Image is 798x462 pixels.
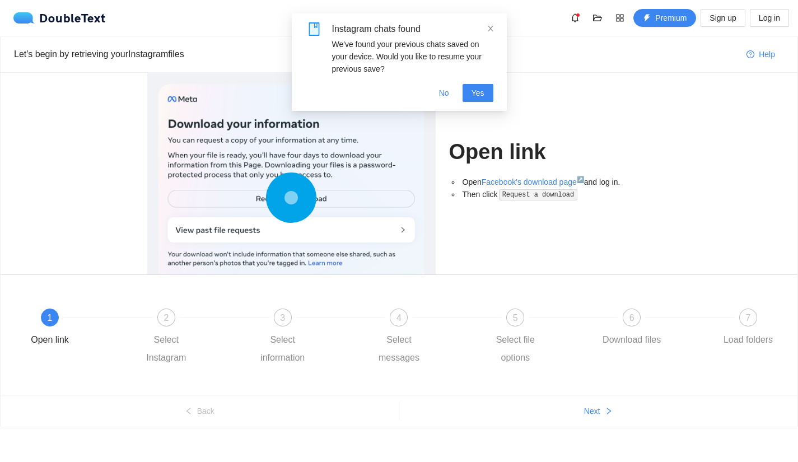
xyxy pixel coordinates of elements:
button: Log in [750,9,789,27]
div: Select file options [483,331,548,367]
button: Sign up [701,9,745,27]
button: question-circleHelp [738,45,784,63]
span: bell [567,13,584,22]
div: 3Select information [250,309,367,367]
span: 7 [746,313,751,323]
span: Next [584,405,600,417]
li: Then click [460,188,651,201]
a: logoDoubleText [13,12,106,24]
span: thunderbolt [643,14,651,23]
sup: ↗ [577,176,584,183]
span: 2 [164,313,169,323]
div: Select information [250,331,315,367]
span: Yes [472,87,484,99]
span: Log in [759,12,780,24]
span: 1 [48,313,53,323]
div: Download files [603,331,661,349]
span: Sign up [710,12,736,24]
div: 4Select messages [366,309,483,367]
a: Facebook's download page↗ [482,178,584,186]
div: 2Select Instagram [134,309,250,367]
div: Let's begin by retrieving your Instagram files [14,47,738,61]
button: thunderboltPremium [633,9,696,27]
span: 5 [513,313,518,323]
button: No [430,84,458,102]
span: question-circle [746,50,754,59]
span: 6 [629,313,634,323]
button: bell [566,9,584,27]
div: Instagram chats found [332,22,493,36]
span: 4 [396,313,402,323]
button: appstore [611,9,629,27]
div: 7Load folders [716,309,781,349]
div: 5Select file options [483,309,599,367]
code: Request a download [499,189,577,200]
li: Open and log in. [460,176,651,188]
h1: Open link [449,139,651,165]
button: Yes [463,84,493,102]
span: book [307,22,321,36]
div: Open link [31,331,69,349]
div: Load folders [724,331,773,349]
span: No [439,87,449,99]
div: 1Open link [17,309,134,349]
span: close [487,25,494,32]
span: appstore [612,13,628,22]
button: Nextright [399,402,798,420]
span: 3 [280,313,285,323]
span: Premium [655,12,687,24]
div: 6Download files [599,309,716,349]
span: Help [759,48,775,60]
span: right [605,407,613,416]
div: DoubleText [13,12,106,24]
span: folder-open [589,13,606,22]
img: logo [13,12,39,24]
div: Select messages [366,331,431,367]
div: We've found your previous chats saved on your device. Would you like to resume your previous save? [332,38,493,75]
button: leftBack [1,402,399,420]
button: folder-open [589,9,606,27]
div: Select Instagram [134,331,199,367]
